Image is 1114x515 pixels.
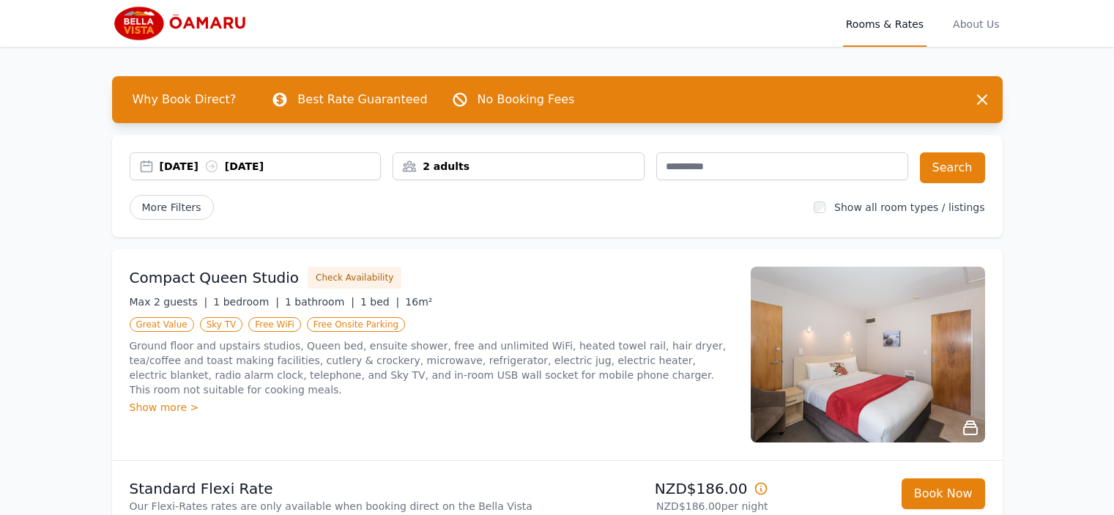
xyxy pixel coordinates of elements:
[130,296,208,308] span: Max 2 guests |
[130,195,214,220] span: More Filters
[902,478,985,509] button: Book Now
[563,478,768,499] p: NZD$186.00
[308,267,401,289] button: Check Availability
[130,338,733,397] p: Ground floor and upstairs studios, Queen bed, ensuite shower, free and unlimited WiFi, heated tow...
[130,478,552,499] p: Standard Flexi Rate
[160,159,381,174] div: [DATE] [DATE]
[405,296,432,308] span: 16m²
[478,91,575,108] p: No Booking Fees
[307,317,405,332] span: Free Onsite Parking
[213,296,279,308] span: 1 bedroom |
[834,201,984,213] label: Show all room types / listings
[393,159,644,174] div: 2 adults
[920,152,985,183] button: Search
[297,91,427,108] p: Best Rate Guaranteed
[130,317,194,332] span: Great Value
[360,296,399,308] span: 1 bed |
[130,267,300,288] h3: Compact Queen Studio
[130,400,733,415] div: Show more >
[563,499,768,514] p: NZD$186.00 per night
[285,296,354,308] span: 1 bathroom |
[200,317,243,332] span: Sky TV
[121,85,248,114] span: Why Book Direct?
[248,317,301,332] span: Free WiFi
[112,6,253,41] img: Bella Vista Oamaru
